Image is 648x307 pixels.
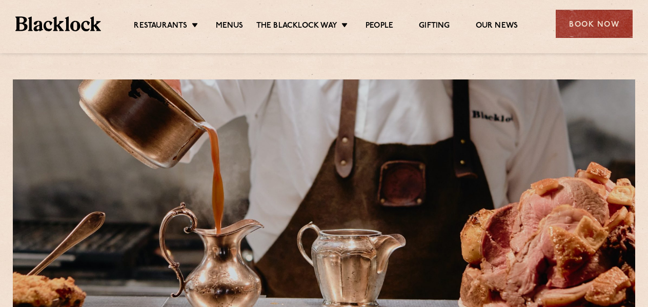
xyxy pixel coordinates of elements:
[556,10,633,38] div: Book Now
[476,21,518,32] a: Our News
[216,21,244,32] a: Menus
[15,16,101,31] img: BL_Textured_Logo-footer-cropped.svg
[366,21,393,32] a: People
[419,21,450,32] a: Gifting
[134,21,187,32] a: Restaurants
[256,21,337,32] a: The Blacklock Way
